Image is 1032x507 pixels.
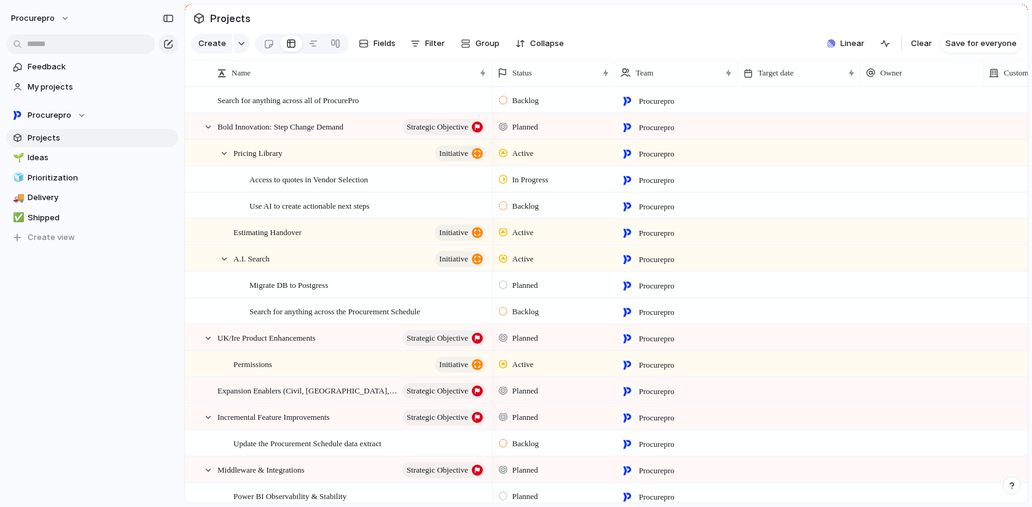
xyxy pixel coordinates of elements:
span: Collapse [530,37,564,50]
span: Status [512,67,532,79]
div: ✅Shipped [6,209,178,227]
button: Procurepro [6,106,178,125]
span: Active [512,147,534,160]
span: initiative [439,145,468,162]
div: 🚚 [13,191,21,205]
span: Bold Innovation: Step Change Demand [217,119,343,133]
button: Group [455,34,506,53]
span: Ideas [28,152,174,164]
span: Strategic Objective [407,330,468,347]
span: Update the Procurement Schedule data extract [233,436,381,450]
span: Shipped [28,212,174,224]
span: Target date [758,67,794,79]
span: Projects [28,132,174,144]
span: A.I. Search [233,251,270,265]
span: Create [198,37,226,50]
span: Estimating Handover [233,225,302,239]
span: Delivery [28,192,174,204]
span: Backlog [512,95,539,107]
span: Procurepro [639,438,674,451]
span: Active [512,226,534,239]
span: Use AI to create actionable next steps [249,198,370,212]
span: Search for anything across the Procurement Schedule [249,304,420,318]
button: Strategic Objective [402,409,486,425]
button: Filter [405,34,450,53]
button: initiative [435,145,486,161]
span: Filter [425,37,445,50]
span: Name [232,67,251,79]
button: initiative [435,357,486,373]
button: Save for everyone [940,34,1022,53]
span: Strategic Objective [407,382,468,400]
span: Feedback [28,61,174,73]
span: Procurepro [639,148,674,160]
span: Permissions [233,357,272,371]
span: Backlog [512,438,539,450]
span: Power BI Observability & Stability [233,489,346,503]
span: Procurepro [639,333,674,345]
span: UK/Ire Product Enhancements [217,330,316,344]
span: Linear [840,37,864,50]
span: Clear [911,37,932,50]
a: 🚚Delivery [6,188,178,207]
span: initiative [439,250,468,268]
span: Access to quotes in Vendor Selection [249,172,368,186]
div: 🌱 [13,151,21,165]
span: Procurepro [639,412,674,424]
div: 🧊Prioritization [6,169,178,187]
button: ✅ [11,212,23,224]
span: Active [512,253,534,265]
button: Create [191,34,232,53]
span: Active [512,358,534,371]
a: Projects [6,129,178,147]
span: Procurepro [639,385,674,398]
span: Procurepro [639,174,674,187]
span: Projects [208,7,253,29]
span: Procurepro [639,280,674,292]
span: Strategic Objective [407,409,468,426]
span: Procurepro [639,122,674,134]
button: Strategic Objective [402,462,486,478]
span: Prioritization [28,172,174,184]
span: Strategic Objective [407,462,468,479]
button: Create view [6,228,178,247]
span: Strategic Objective [407,118,468,136]
span: Procurepro [639,465,674,477]
span: Save for everyone [945,37,1017,50]
span: Owner [880,67,902,79]
span: Create view [28,231,75,244]
span: Planned [512,464,538,476]
span: Planned [512,385,538,397]
span: Procurepro [639,227,674,239]
button: Fields [354,34,401,53]
a: Feedback [6,58,178,76]
span: Expansion Enablers (Civil, [GEOGRAPHIC_DATA], [GEOGRAPHIC_DATA], [GEOGRAPHIC_DATA]) [217,383,399,397]
a: 🌱Ideas [6,149,178,167]
span: initiative [439,356,468,373]
span: Procurepro [28,109,71,122]
span: In Progress [512,174,549,186]
span: Middleware & Integrations [217,462,305,476]
button: Linear [822,34,869,53]
span: Planned [512,279,538,292]
span: Procurepro [639,95,674,107]
span: initiative [439,224,468,241]
button: 🧊 [11,172,23,184]
span: Backlog [512,306,539,318]
span: Procurepro [639,253,674,266]
span: Incremental Feature Improvements [217,409,330,424]
span: procurepro [11,12,55,25]
button: Clear [906,34,937,53]
div: 🧊 [13,171,21,185]
span: Search for anything across all of ProcurePro [217,93,359,107]
span: Procurepro [639,359,674,371]
a: My projects [6,78,178,96]
span: Planned [512,121,538,133]
span: Procurepro [639,306,674,319]
button: procurepro [6,9,76,28]
div: ✅ [13,211,21,225]
span: Procurepro [639,201,674,213]
button: Collapse [510,34,569,53]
